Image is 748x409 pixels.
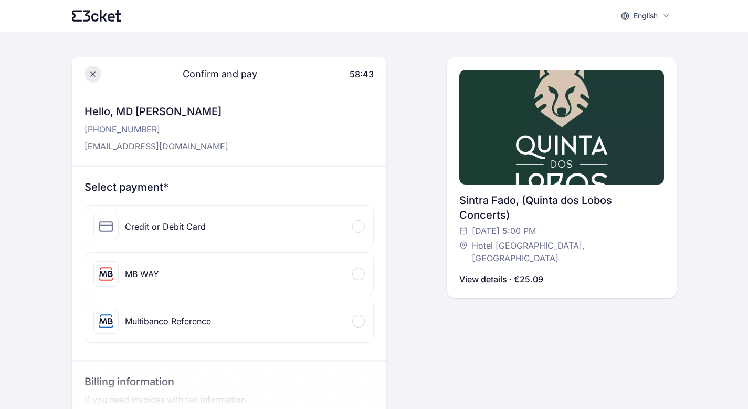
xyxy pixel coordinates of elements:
p: [EMAIL_ADDRESS][DOMAIN_NAME] [85,140,228,152]
h3: Billing information [85,374,374,393]
span: Hotel [GEOGRAPHIC_DATA], [GEOGRAPHIC_DATA] [472,239,654,264]
div: Credit or Debit Card [125,220,206,233]
p: English [634,11,658,21]
p: View details · €25.09 [459,273,543,285]
span: [DATE] 5:00 PM [472,224,536,237]
div: Sintra Fado, (Quinta dos Lobos Concerts) [459,193,664,222]
div: MB WAY [125,268,159,280]
h3: Hello, MD [PERSON_NAME] [85,104,228,119]
div: Multibanco Reference [125,315,211,328]
p: [PHONE_NUMBER] [85,123,228,136]
span: 58:43 [350,69,374,79]
span: Confirm and pay [170,67,257,81]
h3: Select payment* [85,180,374,195]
